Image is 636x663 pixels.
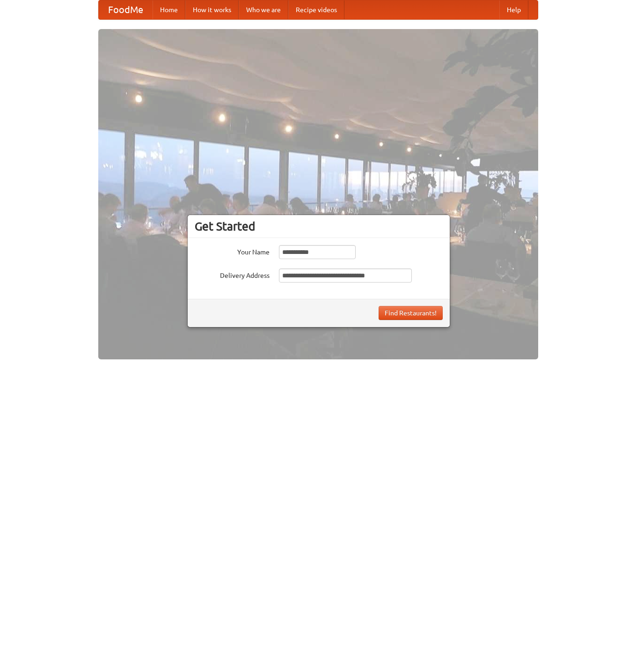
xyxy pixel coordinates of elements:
a: How it works [185,0,239,19]
a: FoodMe [99,0,153,19]
a: Home [153,0,185,19]
a: Help [499,0,528,19]
a: Recipe videos [288,0,344,19]
a: Who we are [239,0,288,19]
button: Find Restaurants! [379,306,443,320]
h3: Get Started [195,219,443,233]
label: Your Name [195,245,270,257]
label: Delivery Address [195,268,270,280]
